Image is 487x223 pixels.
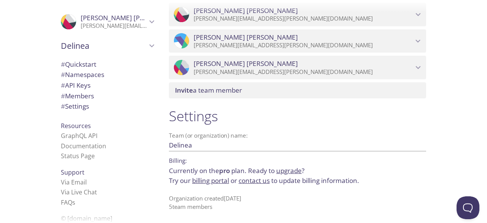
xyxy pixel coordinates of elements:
[61,102,89,111] span: Settings
[61,40,147,51] span: Delinea
[72,198,75,207] span: s
[169,29,426,53] div: Jimmy Walker
[61,152,95,160] a: Status Page
[61,198,75,207] a: FAQ
[169,3,426,26] div: Jayachandran vemula
[81,13,185,22] span: [PERSON_NAME] [PERSON_NAME]
[192,176,229,185] a: billing portal
[61,81,65,90] span: #
[61,60,65,69] span: #
[61,132,97,140] a: GraphQL API
[457,196,479,219] iframe: Help Scout Beacon - Open
[169,56,426,79] div: Juan Herrera
[61,81,91,90] span: API Keys
[169,194,426,211] p: Organization created [DATE] 5 team member s
[61,91,94,100] span: Members
[194,68,413,76] p: [PERSON_NAME][EMAIL_ADDRESS][PERSON_NAME][DOMAIN_NAME]
[169,107,426,125] h1: Settings
[61,168,84,176] span: Support
[248,166,304,175] span: Ready to ?
[61,122,91,130] span: Resources
[175,86,193,95] span: Invite
[239,176,270,185] a: contact us
[276,166,302,175] a: upgrade
[55,9,160,34] div: Jayachandran vemula
[61,178,87,186] a: Via Email
[55,36,160,56] div: Delinea
[194,33,298,42] span: [PERSON_NAME] [PERSON_NAME]
[169,82,426,98] div: Invite a team member
[61,60,96,69] span: Quickstart
[55,101,160,112] div: Team Settings
[55,91,160,101] div: Members
[55,80,160,91] div: API Keys
[194,59,298,68] span: [PERSON_NAME] [PERSON_NAME]
[169,166,426,185] p: Currently on the plan.
[55,69,160,80] div: Namespaces
[194,15,413,22] p: [PERSON_NAME][EMAIL_ADDRESS][PERSON_NAME][DOMAIN_NAME]
[81,22,147,30] p: [PERSON_NAME][EMAIL_ADDRESS][PERSON_NAME][DOMAIN_NAME]
[61,70,65,79] span: #
[219,166,230,175] span: pro
[169,154,426,165] p: Billing:
[194,42,413,49] p: [PERSON_NAME][EMAIL_ADDRESS][PERSON_NAME][DOMAIN_NAME]
[169,133,248,138] label: Team (or organization) name:
[169,176,359,185] span: Try our or to update billing information.
[55,59,160,70] div: Quickstart
[61,188,97,196] a: Via Live Chat
[61,142,106,150] a: Documentation
[175,86,242,95] span: a team member
[61,91,65,100] span: #
[61,102,65,111] span: #
[61,70,104,79] span: Namespaces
